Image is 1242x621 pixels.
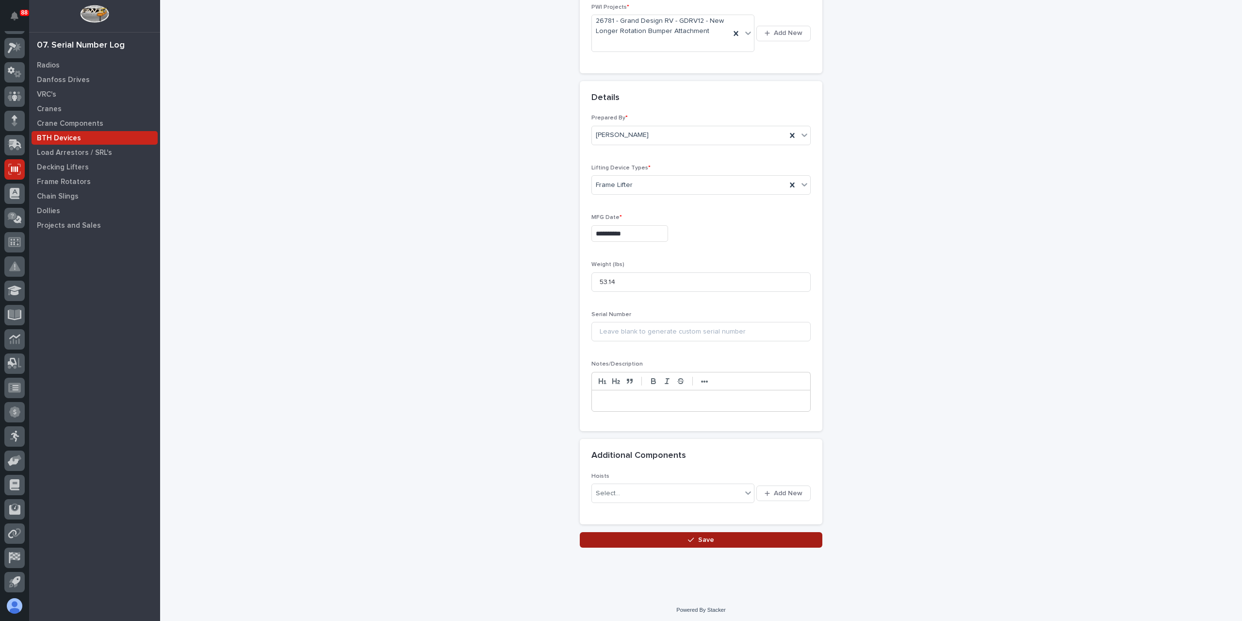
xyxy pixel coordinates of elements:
[676,607,725,613] a: Powered By Stacker
[37,61,60,70] p: Radios
[698,536,714,544] span: Save
[29,87,160,101] a: VRC's
[29,58,160,72] a: Radios
[29,101,160,116] a: Cranes
[37,192,79,201] p: Chain Slings
[596,130,649,140] span: [PERSON_NAME]
[29,174,160,189] a: Frame Rotators
[37,119,103,128] p: Crane Components
[29,131,160,145] a: BTH Devices
[29,116,160,131] a: Crane Components
[591,165,651,171] span: Lifting Device Types
[37,149,112,157] p: Load Arrestors / SRL's
[37,90,56,99] p: VRC's
[37,40,125,51] div: 07. Serial Number Log
[37,178,91,186] p: Frame Rotators
[756,486,811,501] button: Add New
[701,378,708,386] strong: •••
[37,105,62,114] p: Cranes
[591,312,631,318] span: Serial Number
[21,9,28,16] p: 88
[596,16,726,36] span: 26781 - Grand Design RV - GDRV12 - New Longer Rotation Bumper Attachment
[774,489,802,498] span: Add New
[591,473,609,479] span: Hoists
[596,488,620,499] div: Select...
[591,115,628,121] span: Prepared By
[591,322,811,341] input: Leave blank to generate custom serial number
[596,180,633,190] span: Frame Lifter
[591,451,686,461] h2: Additional Components
[37,76,90,84] p: Danfoss Drives
[80,5,109,23] img: Workspace Logo
[591,262,624,268] span: Weight (lbs)
[580,532,822,548] button: Save
[29,218,160,233] a: Projects and Sales
[698,375,711,387] button: •••
[29,189,160,203] a: Chain Slings
[591,215,622,220] span: MFG Date
[756,26,811,41] button: Add New
[591,361,643,367] span: Notes/Description
[37,221,101,230] p: Projects and Sales
[4,6,25,26] button: Notifications
[591,4,629,10] span: PWI Projects
[12,12,25,27] div: Notifications88
[774,29,802,37] span: Add New
[37,207,60,216] p: Dollies
[29,160,160,174] a: Decking Lifters
[29,145,160,160] a: Load Arrestors / SRL's
[37,134,81,143] p: BTH Devices
[591,93,620,103] h2: Details
[29,72,160,87] a: Danfoss Drives
[29,203,160,218] a: Dollies
[37,163,89,172] p: Decking Lifters
[4,596,25,616] button: users-avatar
